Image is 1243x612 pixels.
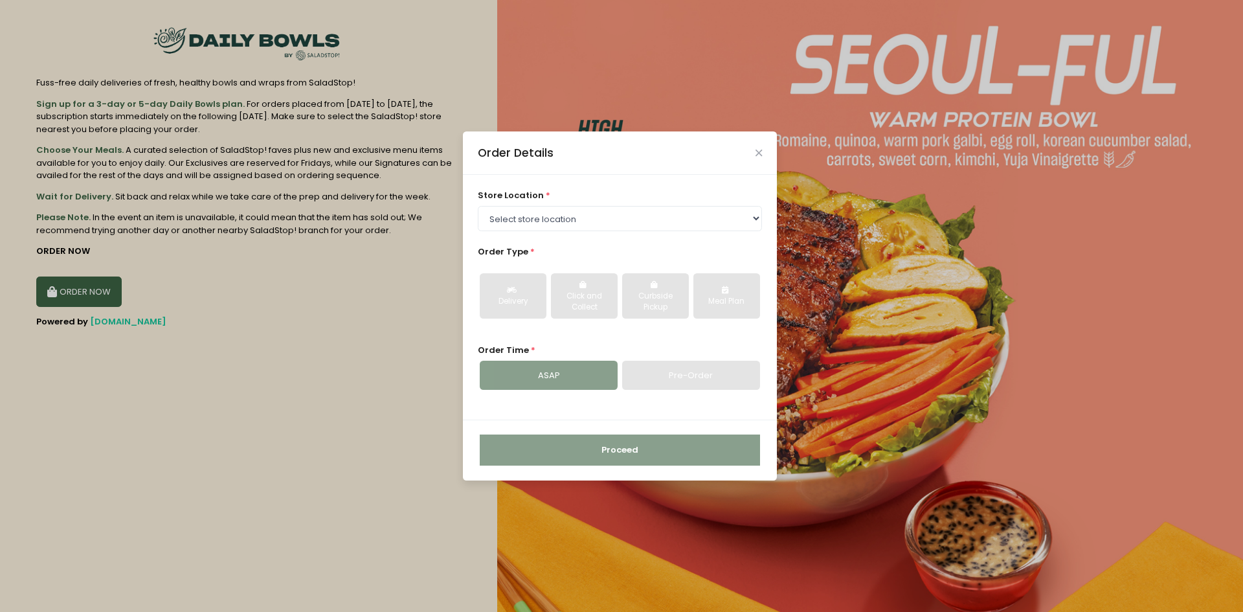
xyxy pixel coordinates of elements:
[560,291,609,313] div: Click and Collect
[551,273,618,319] button: Click and Collect
[702,296,751,308] div: Meal Plan
[756,150,762,156] button: Close
[480,435,760,466] button: Proceed
[480,273,546,319] button: Delivery
[622,273,689,319] button: Curbside Pickup
[478,344,529,356] span: Order Time
[478,144,554,161] div: Order Details
[631,291,680,313] div: Curbside Pickup
[478,245,528,258] span: Order Type
[489,296,537,308] div: Delivery
[693,273,760,319] button: Meal Plan
[478,189,544,201] span: store location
